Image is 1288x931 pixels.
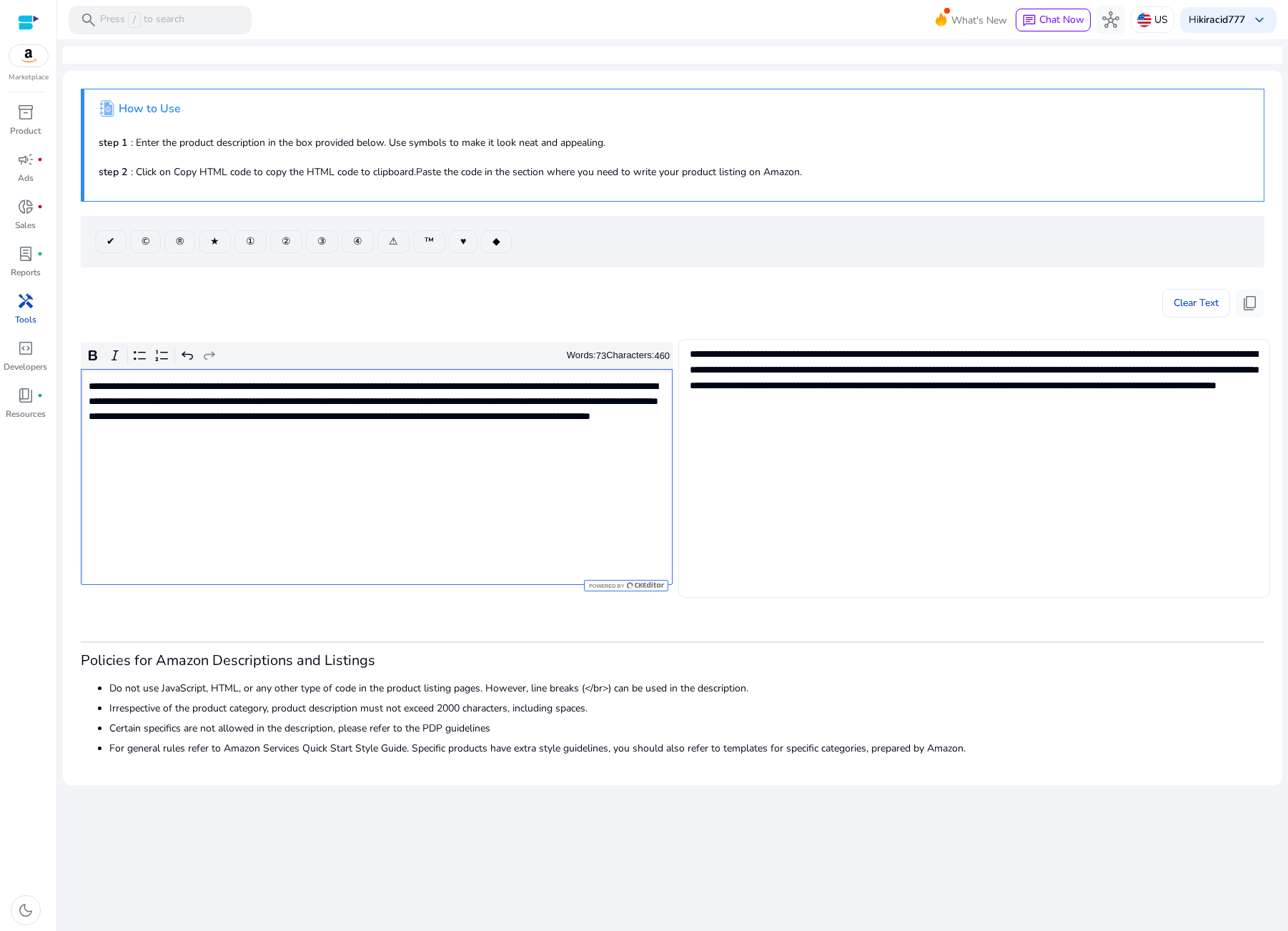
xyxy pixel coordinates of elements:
label: 73 [596,350,606,361]
button: chatChat Now [1016,9,1091,31]
li: Do not use JavaScript, HTML, or any other type of code in the product listing pages. However, lin... [109,681,1264,696]
button: ② [270,230,302,253]
span: ① [246,234,255,249]
span: ② [282,234,291,249]
p: Sales [15,219,36,232]
b: step 1 [99,136,127,149]
span: handyman [17,292,34,310]
span: dark_mode [17,902,34,919]
p: Tools [15,313,36,326]
button: ③ [306,230,338,253]
button: ® [164,230,195,253]
p: Press to search [100,12,184,28]
p: Marketplace [9,72,49,83]
span: code_blocks [17,340,34,357]
button: Clear Text [1162,289,1230,317]
span: ✔ [106,234,115,249]
span: keyboard_arrow_down [1251,11,1268,29]
span: fiber_manual_record [37,251,43,257]
span: search [80,11,97,29]
span: hub [1102,11,1119,29]
button: ④ [342,230,374,253]
span: content_copy [1242,295,1259,312]
span: fiber_manual_record [37,393,43,398]
p: Reports [11,266,41,279]
button: ★ [199,230,231,253]
button: ♥ [449,230,477,253]
span: ⚠ [389,234,398,249]
span: ④ [353,234,362,249]
button: ⚠ [377,230,410,253]
li: For general rules refer to Amazon Services Quick Start Style Guide. Specific products have extra ... [109,741,1264,756]
button: ✔ [95,230,127,253]
span: inventory_2 [17,104,34,121]
b: step 2 [99,165,127,179]
span: Powered by [588,583,624,589]
span: Chat Now [1039,13,1084,26]
h4: How to Use [119,102,181,116]
li: Irrespective of the product category, product description must not exceed 2000 characters, includ... [109,701,1264,716]
span: book_4 [17,387,34,404]
span: campaign [17,151,34,168]
p: Ads [18,172,34,184]
span: ™ [425,234,434,249]
p: Hi [1189,15,1245,25]
p: : Click on Copy HTML code to copy the HTML code to clipboard.Paste the code in the section where ... [99,164,1249,179]
button: hub [1096,6,1125,34]
span: © [142,234,149,249]
span: What's New [951,8,1007,33]
img: us.svg [1137,13,1151,27]
p: US [1154,7,1168,32]
p: Developers [4,360,47,373]
span: fiber_manual_record [37,204,43,210]
span: lab_profile [17,245,34,262]
img: amazon.svg [9,45,48,66]
button: © [130,230,161,253]
span: / [128,12,141,28]
span: ◆ [492,234,500,249]
p: : Enter the product description in the box provided below. Use symbols to make it look neat and a... [99,135,1249,150]
p: Resources [6,408,46,420]
span: chat [1022,14,1036,28]
h3: Policies for Amazon Descriptions and Listings [81,652,1264,669]
div: Rich Text Editor. Editing area: main. Press Alt+0 for help. [81,369,673,585]
button: content_copy [1236,289,1264,317]
button: ① [234,230,267,253]
span: fiber_manual_record [37,157,43,162]
span: ♥ [460,234,466,249]
button: ◆ [481,230,512,253]
div: Editor toolbar [81,343,673,370]
b: kiracid777 [1199,13,1245,26]
span: Clear Text [1174,289,1219,317]
li: Certain specifics are not allowed in the description, please refer to the PDP guidelines [109,721,1264,736]
button: ™ [413,230,445,253]
span: donut_small [17,198,34,215]
span: ® [176,234,184,249]
label: 460 [654,350,670,361]
span: ★ [210,234,219,249]
p: Product [10,124,41,137]
span: ③ [317,234,327,249]
div: Words: Characters: [567,347,670,365]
